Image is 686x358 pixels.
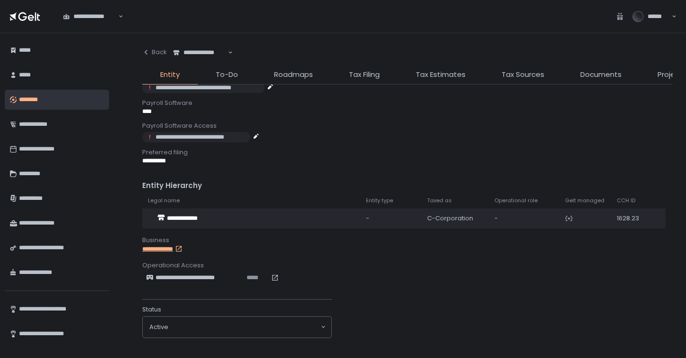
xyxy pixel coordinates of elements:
[427,214,483,223] div: C-Corporation
[160,69,180,80] span: Entity
[142,236,673,245] div: Business
[167,43,233,63] div: Search for option
[494,214,554,223] div: -
[580,69,622,80] span: Documents
[117,12,118,21] input: Search for option
[366,214,416,223] div: -
[617,214,649,223] div: 1628.23
[57,7,123,27] div: Search for option
[142,99,673,107] div: Payroll Software
[216,69,238,80] span: To-Do
[274,69,313,80] span: Roadmaps
[148,197,180,204] span: Legal name
[565,197,604,204] span: Gelt managed
[142,43,167,62] button: Back
[149,323,168,331] span: active
[366,197,393,204] span: Entity type
[617,197,635,204] span: CCH ID
[142,122,673,130] div: Payroll Software Access
[416,69,466,80] span: Tax Estimates
[142,180,673,191] div: Entity Hierarchy
[349,69,380,80] span: Tax Filing
[168,322,320,332] input: Search for option
[494,197,538,204] span: Operational role
[142,305,161,314] span: Status
[142,48,167,57] div: Back
[142,261,673,270] div: Operational Access
[502,69,544,80] span: Tax Sources
[427,197,452,204] span: Taxed as
[143,317,331,338] div: Search for option
[142,148,673,157] div: Preferred filing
